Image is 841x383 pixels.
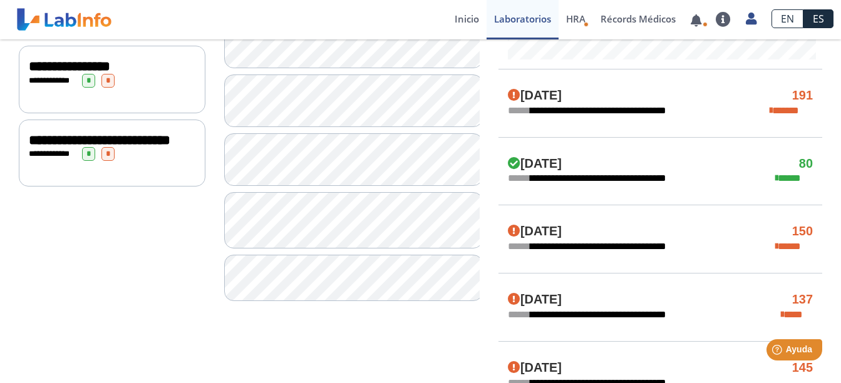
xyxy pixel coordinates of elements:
[730,334,827,369] iframe: Help widget launcher
[771,9,803,28] a: EN
[566,13,586,25] span: HRA
[792,88,813,103] h4: 191
[508,156,562,171] h4: [DATE]
[508,292,562,307] h4: [DATE]
[803,9,833,28] a: ES
[792,292,813,307] h4: 137
[508,360,562,375] h4: [DATE]
[792,224,813,239] h4: 150
[508,224,562,239] h4: [DATE]
[508,88,562,103] h4: [DATE]
[799,156,813,171] h4: 80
